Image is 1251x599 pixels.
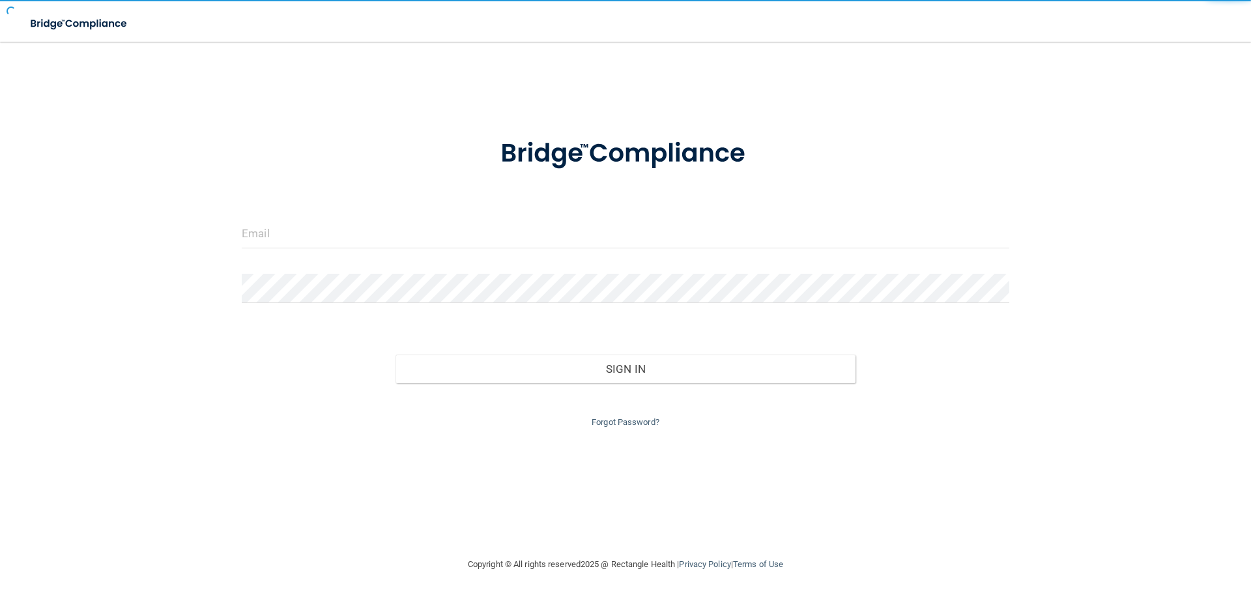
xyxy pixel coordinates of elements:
button: Sign In [395,355,856,383]
a: Terms of Use [733,559,783,569]
a: Forgot Password? [592,417,659,427]
img: bridge_compliance_login_screen.278c3ca4.svg [20,10,139,37]
div: Copyright © All rights reserved 2025 @ Rectangle Health | | [388,544,863,585]
a: Privacy Policy [679,559,730,569]
img: bridge_compliance_login_screen.278c3ca4.svg [474,120,777,188]
input: Email [242,219,1009,248]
